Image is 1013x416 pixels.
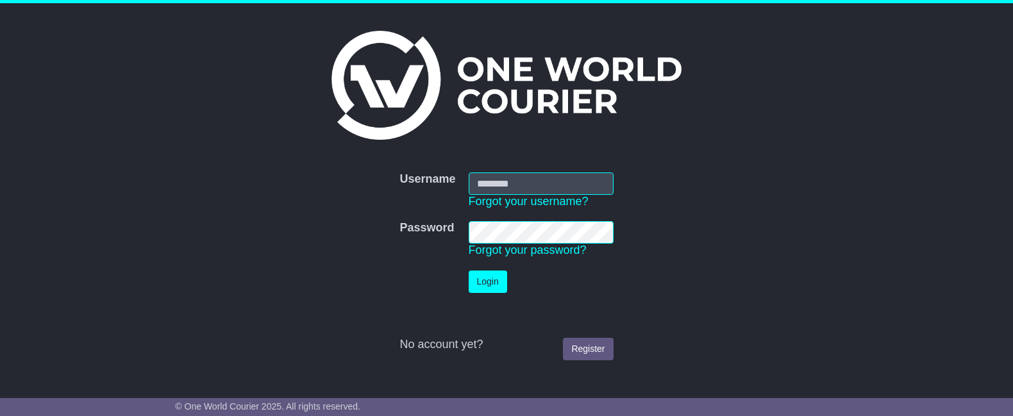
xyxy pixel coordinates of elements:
a: Register [563,338,613,360]
span: © One World Courier 2025. All rights reserved. [175,401,360,412]
label: Username [399,172,455,187]
img: One World [331,31,682,140]
label: Password [399,221,454,235]
a: Forgot your password? [469,244,587,256]
a: Forgot your username? [469,195,589,208]
button: Login [469,270,507,293]
div: No account yet? [399,338,613,352]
